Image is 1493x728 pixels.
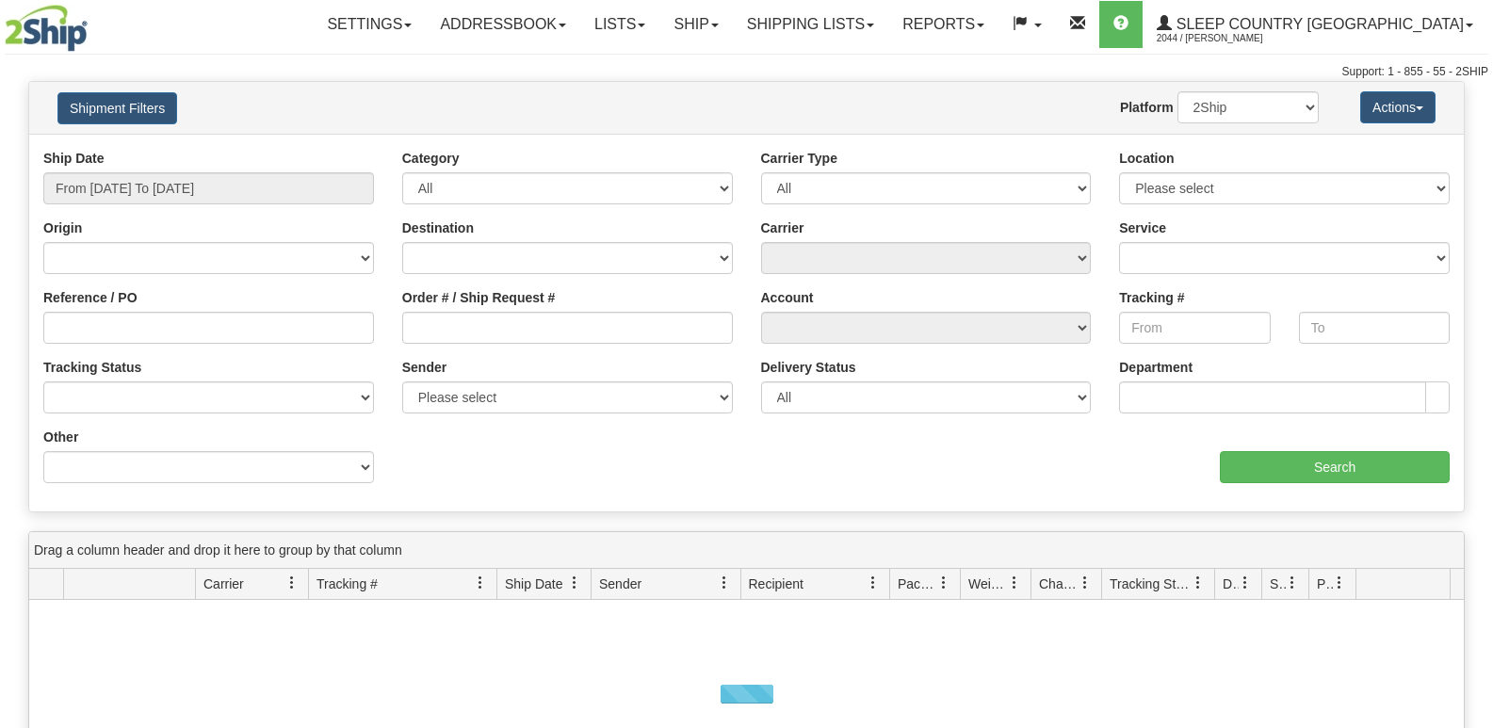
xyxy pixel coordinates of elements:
[928,567,960,599] a: Packages filter column settings
[402,358,446,377] label: Sender
[1317,574,1333,593] span: Pickup Status
[43,149,105,168] label: Ship Date
[313,1,426,48] a: Settings
[57,92,177,124] button: Shipment Filters
[1120,98,1174,117] label: Platform
[761,288,814,307] label: Account
[1220,451,1450,483] input: Search
[1172,16,1464,32] span: Sleep Country [GEOGRAPHIC_DATA]
[749,574,803,593] span: Recipient
[402,288,556,307] label: Order # / Ship Request #
[998,567,1030,599] a: Weight filter column settings
[733,1,888,48] a: Shipping lists
[761,218,804,237] label: Carrier
[276,567,308,599] a: Carrier filter column settings
[402,218,474,237] label: Destination
[1039,574,1079,593] span: Charge
[402,149,460,168] label: Category
[1270,574,1286,593] span: Shipment Issues
[898,574,937,593] span: Packages
[1110,574,1192,593] span: Tracking Status
[659,1,732,48] a: Ship
[1119,149,1174,168] label: Location
[1360,91,1436,123] button: Actions
[5,5,88,52] img: logo2044.jpg
[888,1,998,48] a: Reports
[43,358,141,377] label: Tracking Status
[43,288,138,307] label: Reference / PO
[464,567,496,599] a: Tracking # filter column settings
[761,358,856,377] label: Delivery Status
[1143,1,1487,48] a: Sleep Country [GEOGRAPHIC_DATA] 2044 / [PERSON_NAME]
[1299,312,1450,344] input: To
[1069,567,1101,599] a: Charge filter column settings
[203,574,244,593] span: Carrier
[43,218,82,237] label: Origin
[1276,567,1308,599] a: Shipment Issues filter column settings
[43,428,78,446] label: Other
[1182,567,1214,599] a: Tracking Status filter column settings
[559,567,591,599] a: Ship Date filter column settings
[5,64,1488,80] div: Support: 1 - 855 - 55 - 2SHIP
[1223,574,1239,593] span: Delivery Status
[29,532,1464,569] div: grid grouping header
[857,567,889,599] a: Recipient filter column settings
[505,574,562,593] span: Ship Date
[426,1,580,48] a: Addressbook
[1229,567,1261,599] a: Delivery Status filter column settings
[1119,358,1193,377] label: Department
[761,149,837,168] label: Carrier Type
[1119,218,1166,237] label: Service
[1323,567,1355,599] a: Pickup Status filter column settings
[316,574,378,593] span: Tracking #
[968,574,1008,593] span: Weight
[599,574,641,593] span: Sender
[1119,288,1184,307] label: Tracking #
[1157,29,1298,48] span: 2044 / [PERSON_NAME]
[580,1,659,48] a: Lists
[708,567,740,599] a: Sender filter column settings
[1119,312,1270,344] input: From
